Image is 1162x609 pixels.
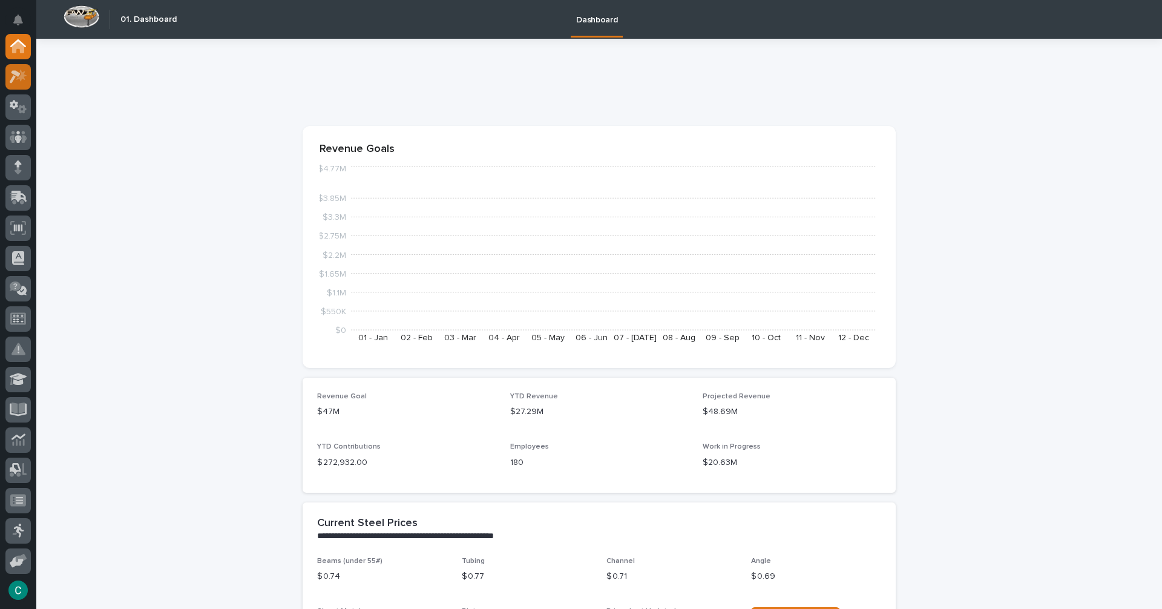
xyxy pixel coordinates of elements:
p: 180 [510,456,689,469]
span: Channel [606,558,635,565]
span: Beams (under 55#) [317,558,382,565]
text: 09 - Sep [706,334,740,342]
tspan: $2.2M [323,251,346,259]
tspan: $1.65M [319,269,346,278]
text: 12 - Dec [838,334,869,342]
text: 04 - Apr [488,334,520,342]
tspan: $0 [335,326,346,335]
text: 06 - Jun [576,334,608,342]
text: 08 - Aug [663,334,695,342]
h2: Current Steel Prices [317,517,418,530]
text: 10 - Oct [752,334,781,342]
h2: 01. Dashboard [120,15,177,25]
text: 11 - Nov [796,334,825,342]
p: $47M [317,406,496,418]
p: Revenue Goals [320,143,879,156]
tspan: $3.85M [318,194,346,203]
div: Notifications [15,15,31,34]
p: $ 0.77 [462,570,592,583]
tspan: $550K [321,307,346,315]
text: 05 - May [531,334,565,342]
tspan: $3.3M [323,213,346,222]
p: $27.29M [510,406,689,418]
text: 02 - Feb [401,334,433,342]
text: 03 - Mar [444,334,476,342]
span: YTD Contributions [317,443,381,450]
p: $ 0.71 [606,570,737,583]
tspan: $4.77M [318,165,346,173]
span: Projected Revenue [703,393,770,400]
p: $ 272,932.00 [317,456,496,469]
tspan: $2.75M [318,232,346,240]
span: Angle [751,558,771,565]
text: 07 - [DATE] [614,334,657,342]
span: Employees [510,443,549,450]
span: YTD Revenue [510,393,558,400]
text: 01 - Jan [358,334,388,342]
span: Revenue Goal [317,393,367,400]
p: $ 0.69 [751,570,881,583]
p: $20.63M [703,456,881,469]
button: Notifications [5,7,31,33]
p: $48.69M [703,406,881,418]
button: users-avatar [5,578,31,603]
p: $ 0.74 [317,570,447,583]
img: Workspace Logo [64,5,99,28]
span: Tubing [462,558,485,565]
tspan: $1.1M [327,288,346,297]
span: Work in Progress [703,443,761,450]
